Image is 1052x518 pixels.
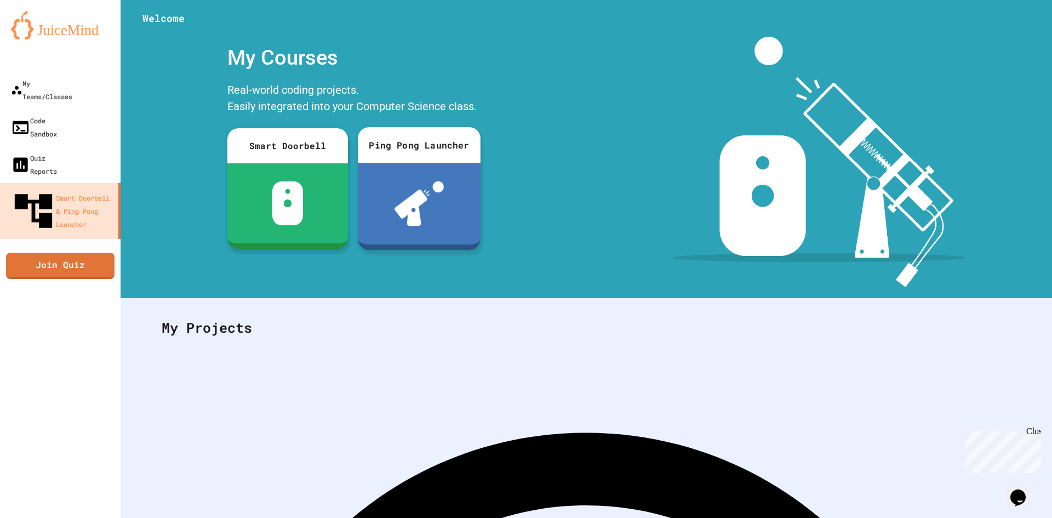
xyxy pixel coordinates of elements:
[11,114,57,140] div: Code Sandbox
[222,79,485,120] div: Real-world coding projects. Easily integrated into your Computer Science class.
[961,426,1041,473] iframe: chat widget
[11,189,114,234] div: Smart Doorbell & Ping Pong Launcher
[11,77,72,103] div: My Teams/Classes
[272,181,304,225] img: sdb-white.svg
[1006,474,1041,507] iframe: chat widget
[358,127,481,163] div: Ping Pong Launcher
[395,181,444,226] img: ppl-with-ball.png
[4,4,76,70] div: Chat with us now!Close
[6,253,115,279] a: Join Quiz
[11,11,110,39] img: logo-orange.svg
[227,128,348,163] div: Smart Doorbell
[222,37,485,79] div: My Courses
[151,306,1022,349] div: My Projects
[672,37,966,287] img: banner-image-my-projects.png
[11,151,57,178] div: Quiz Reports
